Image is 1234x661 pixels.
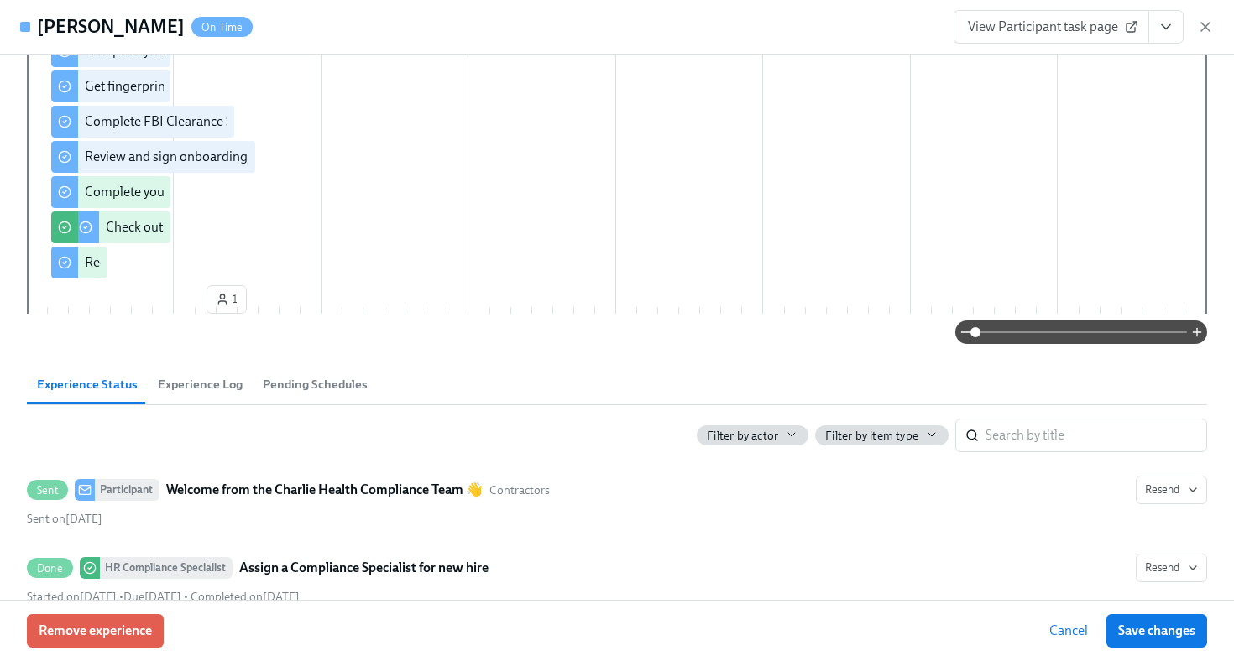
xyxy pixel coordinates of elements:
[85,77,184,96] div: Get fingerprinted
[191,21,253,34] span: On Time
[27,589,300,605] div: • •
[1136,554,1207,582] button: DoneHR Compliance SpecialistAssign a Compliance Specialist for new hireStarted on[DATE] •Due[DATE...
[1049,622,1088,639] span: Cancel
[27,590,117,604] span: Monday, September 29th 2025, 11:11 pm
[85,183,264,201] div: Complete your Docusign forms
[100,557,233,579] div: HR Compliance Specialist
[1038,614,1100,648] button: Cancel
[968,18,1135,35] span: View Participant task page
[815,425,949,445] button: Filter by item type
[986,419,1207,452] input: Search by title
[697,425,808,445] button: Filter by actor
[95,479,159,501] div: Participant
[1145,560,1198,576] span: Resend
[707,428,778,444] span: Filter by actor
[85,112,411,131] div: Complete FBI Clearance Screening AFTER Fingerprinting
[37,14,185,39] h4: [PERSON_NAME]
[825,428,918,444] span: Filter by item type
[166,480,483,500] strong: Welcome from the Charlie Health Compliance Team 👋
[123,590,181,604] span: Tuesday, September 30th 2025, 8:00 am
[1136,476,1207,504] button: SentParticipantWelcome from the Charlie Health Compliance Team 👋ContractorsSent on[DATE]
[263,375,368,394] span: Pending Schedules
[27,562,73,575] span: Done
[27,484,68,497] span: Sent
[85,148,460,166] div: Review and sign onboarding paperwork in [GEOGRAPHIC_DATA]
[39,622,152,639] span: Remove experience
[1148,10,1184,44] button: View task page
[954,10,1149,44] a: View Participant task page
[239,558,489,578] strong: Assign a Compliance Specialist for new hire
[191,590,300,604] span: Tuesday, September 30th 2025, 10:51 am
[216,291,238,308] span: 1
[27,614,164,648] button: Remove experience
[37,375,138,394] span: Experience Status
[489,482,550,498] span: This message uses the "Contractors" audience
[106,218,347,237] div: Check out our recommended laptop specs
[85,253,395,272] div: Register on the [US_STATE] [MEDICAL_DATA] website
[1118,622,1195,639] span: Save changes
[207,285,247,314] button: 1
[27,512,102,526] span: Monday, September 29th 2025, 11:11 pm
[1145,481,1198,498] span: Resend
[158,375,243,394] span: Experience Log
[1106,614,1207,648] button: Save changes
